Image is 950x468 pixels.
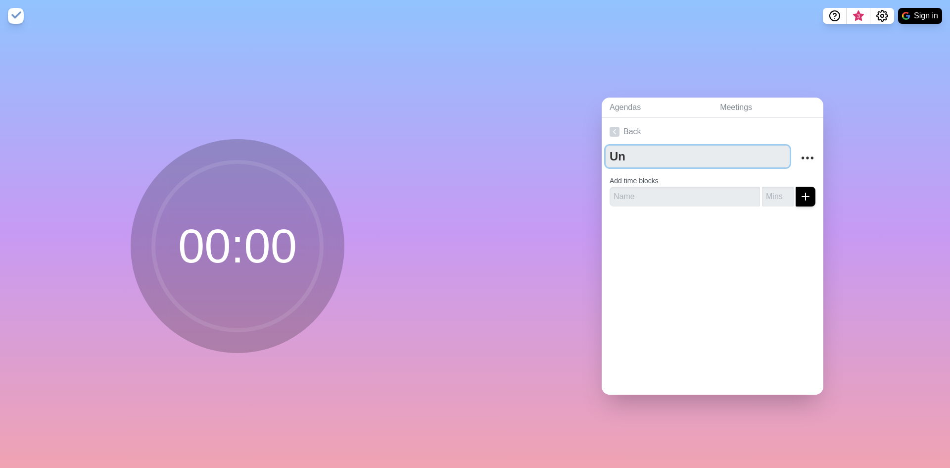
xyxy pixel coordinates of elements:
[870,8,894,24] button: Settings
[902,12,910,20] img: google logo
[602,118,823,146] a: Back
[855,12,862,20] span: 3
[610,187,760,207] input: Name
[898,8,942,24] button: Sign in
[847,8,870,24] button: What’s new
[8,8,24,24] img: timeblocks logo
[610,177,659,185] label: Add time blocks
[823,8,847,24] button: Help
[762,187,794,207] input: Mins
[798,148,817,168] button: More
[712,98,823,118] a: Meetings
[602,98,712,118] a: Agendas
